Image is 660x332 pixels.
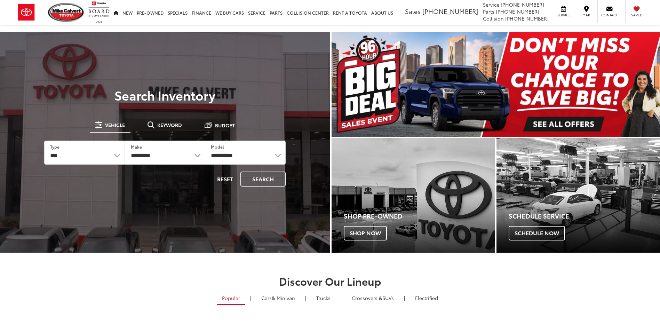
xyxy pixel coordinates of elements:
span: Parts [483,8,494,15]
span: Service [483,1,499,8]
h2: Discover Our Lineup [85,275,575,287]
span: Sales [405,7,421,16]
li: | [248,294,253,301]
li: | [303,294,308,301]
div: Toyota [496,138,660,253]
span: [PHONE_NUMBER] [422,7,478,16]
h4: Schedule Service [509,213,660,220]
span: Contact [601,13,618,17]
label: Model [211,144,224,150]
h3: Search Inventory [29,88,301,102]
li: | [402,294,407,301]
button: Reset [211,172,239,187]
a: Schedule Service Schedule Now [496,138,660,253]
span: Service [556,13,571,17]
span: [PHONE_NUMBER] [505,15,549,22]
span: Collision [483,15,504,22]
span: [PHONE_NUMBER] [501,1,544,8]
button: Search [240,172,286,187]
a: Shop Pre-Owned Shop Now [332,138,495,253]
span: [PHONE_NUMBER] [496,8,539,15]
label: Make [131,144,142,150]
span: Crossovers & [352,294,382,301]
a: Trucks [311,292,336,304]
a: Cars [256,292,300,304]
img: Mike Calvert Toyota [48,3,85,22]
a: Popular [217,292,245,305]
label: Type [50,144,59,150]
span: Keyword [157,122,182,127]
a: SUVs [347,292,399,304]
span: Budget [215,123,235,128]
span: & Minivan [272,294,295,301]
span: Shop Now [344,226,387,240]
span: Saved [629,13,644,17]
a: Electrified [410,292,443,304]
span: Vehicle [105,122,125,127]
span: Map [579,13,594,17]
span: Schedule Now [509,226,565,240]
div: Toyota [332,138,495,253]
h4: Shop Pre-Owned [344,213,495,220]
li: | [339,294,343,301]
